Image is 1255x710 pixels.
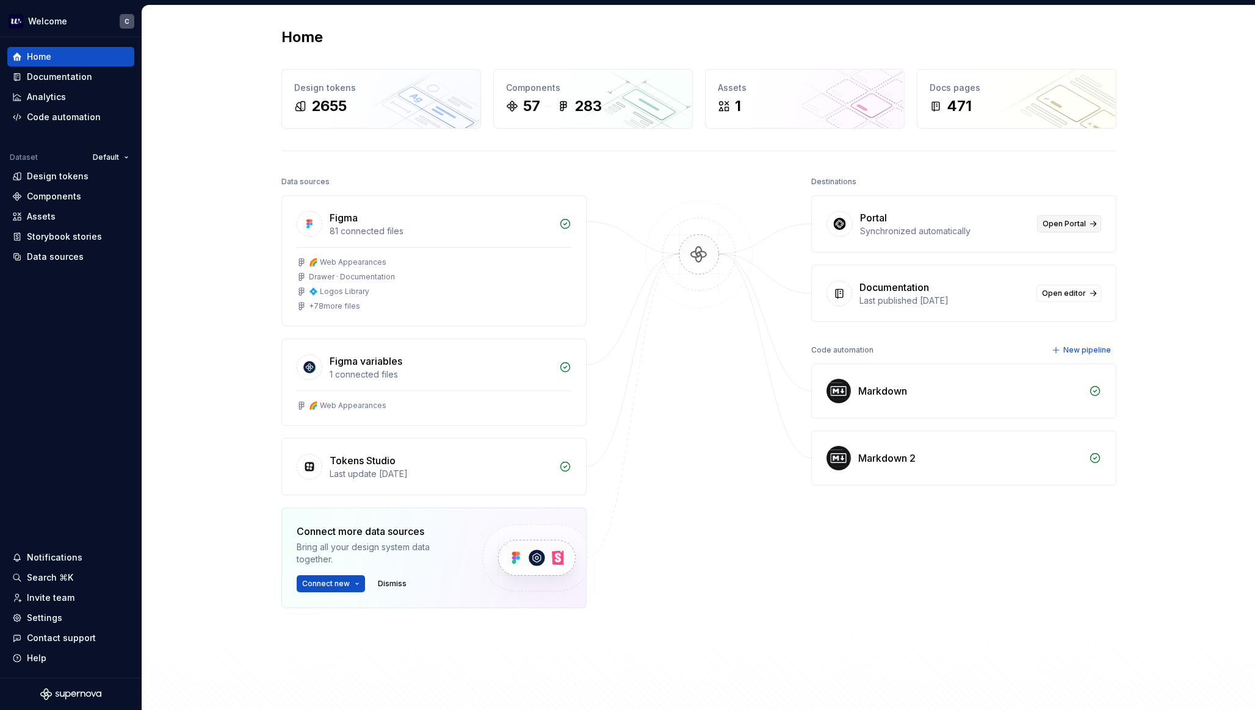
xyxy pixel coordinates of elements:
a: Code automation [7,107,134,127]
a: Data sources [7,247,134,267]
a: Components57283 [493,69,693,129]
a: Design tokens [7,167,134,186]
span: Connect new [302,579,350,589]
span: New pipeline [1063,345,1111,355]
div: Help [27,652,46,664]
div: Connect more data sources [297,524,461,539]
div: Storybook stories [27,231,102,243]
div: 🌈 Web Appearances [309,257,386,267]
a: Assets [7,207,134,226]
div: Contact support [27,632,96,644]
div: Assets [27,210,56,223]
div: Welcome [28,15,67,27]
div: Analytics [27,91,66,103]
div: Home [27,51,51,63]
a: Tokens StudioLast update [DATE] [281,438,587,495]
div: Portal [860,210,887,225]
div: Tokens Studio [330,453,396,468]
div: Design tokens [27,170,89,182]
button: Contact support [7,628,134,648]
img: 605a6a57-6d48-4b1b-b82b-b0bc8b12f237.png [9,14,23,29]
div: Documentation [859,280,929,295]
a: Invite team [7,588,134,608]
div: Docs pages [930,82,1104,94]
div: 🌈 Web Appearances [309,401,386,411]
span: Open Portal [1043,219,1086,229]
h2: Home [281,27,323,47]
div: 471 [947,96,972,116]
div: + 78 more files [309,301,360,311]
div: Dataset [10,152,38,162]
button: New pipeline [1048,342,1116,359]
div: Settings [27,612,62,624]
a: Analytics [7,87,134,107]
button: WelcomeC [2,8,139,34]
div: 2655 [311,96,347,116]
div: C [125,16,129,26]
div: Data sources [281,173,330,190]
button: Search ⌘K [7,568,134,587]
div: Synchronized automatically [860,225,1030,237]
div: Documentation [27,71,92,83]
div: Destinations [811,173,856,190]
span: Open editor [1042,289,1086,298]
div: Assets [718,82,892,94]
button: Notifications [7,548,134,567]
button: Dismiss [372,575,412,592]
svg: Supernova Logo [40,688,101,700]
div: Last published [DATE] [859,295,1029,307]
a: Home [7,47,134,66]
a: Open Portal [1037,215,1101,232]
div: 81 connected files [330,225,552,237]
div: Markdown [858,384,907,398]
a: Settings [7,608,134,628]
div: 283 [574,96,602,116]
div: 1 [735,96,741,116]
a: Assets1 [705,69,905,129]
div: Components [27,190,81,203]
div: Figma variables [330,354,402,368]
div: Figma [330,210,358,225]
div: Notifications [27,551,82,564]
a: Figma81 connected files🌈 Web AppearancesDrawer · Documentation💠 Logos Library+78more files [281,195,587,326]
div: Search ⌘K [27,572,73,584]
button: Connect new [297,575,365,592]
button: Help [7,648,134,668]
a: Docs pages471 [917,69,1116,129]
div: Code automation [27,111,101,123]
a: Open editor [1036,285,1101,302]
a: Figma variables1 connected files🌈 Web Appearances [281,339,587,426]
div: Components [506,82,680,94]
a: Storybook stories [7,227,134,246]
span: Default [93,152,119,162]
div: Data sources [27,251,84,263]
span: Dismiss [378,579,407,589]
div: Markdown 2 [858,451,916,465]
a: Components [7,187,134,206]
div: Bring all your design system data together. [297,541,461,565]
div: 1 connected files [330,368,552,381]
button: Default [87,149,134,166]
a: Design tokens2655 [281,69,481,129]
div: 57 [523,96,540,116]
div: Last update [DATE] [330,468,552,480]
div: Code automation [811,342,873,359]
div: Design tokens [294,82,468,94]
div: Invite team [27,592,74,604]
div: 💠 Logos Library [309,287,369,296]
div: Drawer · Documentation [309,272,395,282]
a: Documentation [7,67,134,87]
